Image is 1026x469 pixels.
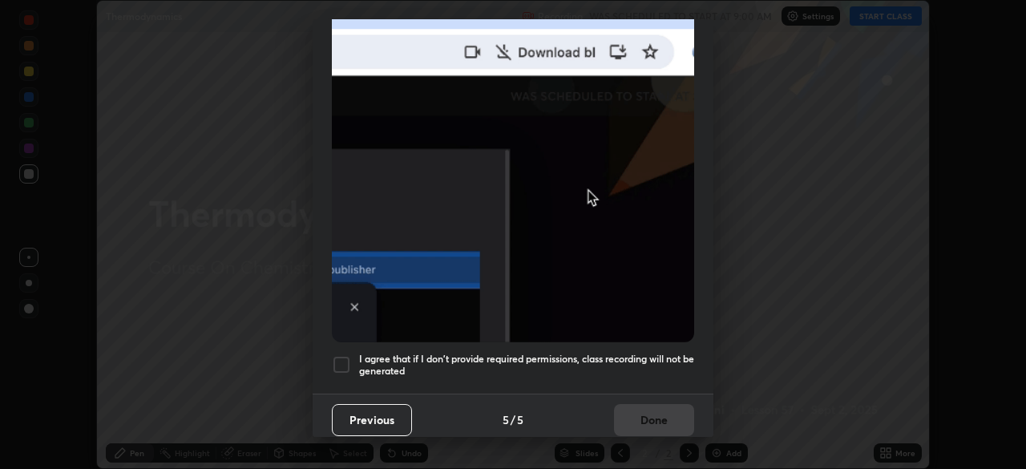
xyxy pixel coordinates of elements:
h4: 5 [503,411,509,428]
h4: / [511,411,515,428]
h4: 5 [517,411,523,428]
h5: I agree that if I don't provide required permissions, class recording will not be generated [359,353,694,378]
button: Previous [332,404,412,436]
